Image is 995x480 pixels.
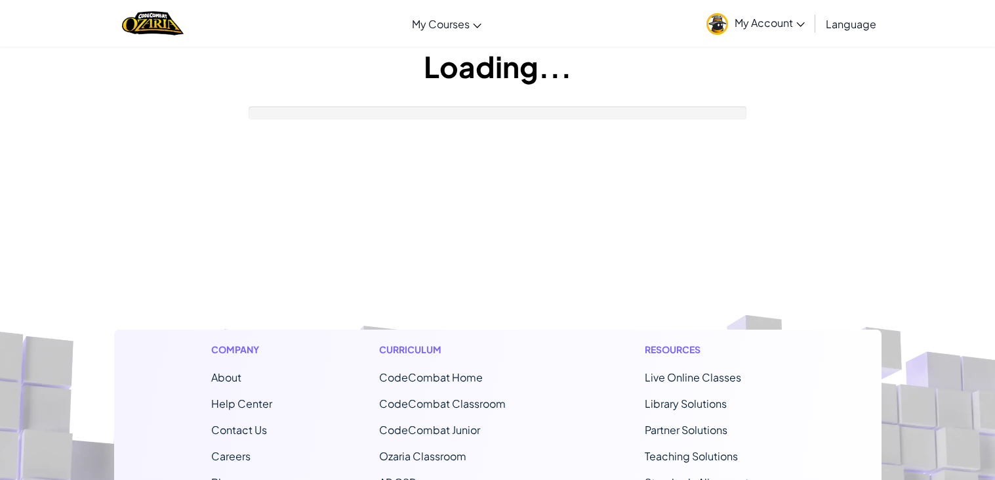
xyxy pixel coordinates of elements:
span: My Courses [412,17,470,31]
a: Careers [211,449,251,463]
a: Teaching Solutions [645,449,738,463]
a: My Account [700,3,811,44]
h1: Curriculum [379,343,538,357]
a: Library Solutions [645,397,727,410]
a: Partner Solutions [645,423,727,437]
a: Help Center [211,397,272,410]
a: My Courses [405,6,488,41]
a: Language [819,6,883,41]
span: Contact Us [211,423,267,437]
span: CodeCombat Home [379,370,483,384]
a: About [211,370,241,384]
a: Live Online Classes [645,370,741,384]
h1: Company [211,343,272,357]
a: CodeCombat Classroom [379,397,506,410]
a: Ozaria by CodeCombat logo [122,10,183,37]
h1: Resources [645,343,784,357]
span: Language [826,17,876,31]
a: Ozaria Classroom [379,449,466,463]
img: Home [122,10,183,37]
span: My Account [735,16,805,30]
a: CodeCombat Junior [379,423,480,437]
img: avatar [706,13,728,35]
